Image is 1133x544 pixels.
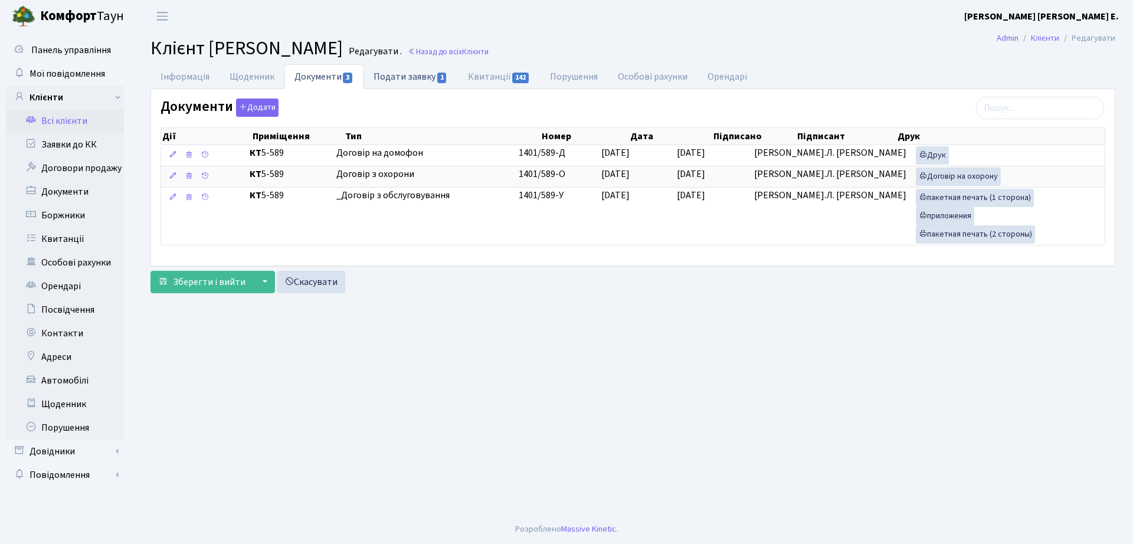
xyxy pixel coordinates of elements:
a: Massive Kinetic [561,523,616,535]
a: Посвідчення [6,298,124,322]
a: Порушення [540,64,608,89]
a: Додати [233,97,279,117]
a: Повідомлення [6,463,124,487]
span: [DATE] [601,168,630,181]
a: Клієнти [1031,32,1059,44]
a: Клієнти [6,86,124,109]
img: logo.png [12,5,35,28]
a: Договір на охорону [916,168,1001,186]
b: Комфорт [40,6,97,25]
label: Документи [161,99,279,117]
span: 5-589 [250,168,327,181]
span: Договір з охорони [336,168,509,181]
a: Подати заявку [364,64,457,89]
span: 5-589 [250,146,327,160]
a: Боржники [6,204,124,227]
a: Щоденник [220,64,284,89]
span: Клієнти [462,46,489,57]
a: Панель управління [6,38,124,62]
a: Заявки до КК [6,133,124,156]
span: Клієнт [PERSON_NAME] [150,35,343,62]
th: Номер [541,128,629,145]
button: Переключити навігацію [148,6,177,26]
a: Договори продажу [6,156,124,180]
th: Друк [896,128,1105,145]
a: приложения [916,207,974,225]
a: Орендарі [698,64,757,89]
button: Документи [236,99,279,117]
span: Панель управління [31,44,111,57]
a: Квитанції [6,227,124,251]
a: Контакти [6,322,124,345]
a: [PERSON_NAME] [PERSON_NAME] Е. [964,9,1119,24]
b: КТ [250,168,261,181]
a: Особові рахунки [6,251,124,274]
th: Підписано [712,128,796,145]
span: [PERSON_NAME].Л. [PERSON_NAME] [754,189,906,202]
a: Порушення [6,416,124,440]
span: 5-589 [250,189,327,202]
a: Квитанції [458,64,540,89]
button: Зберегти і вийти [150,271,253,293]
a: Admin [997,32,1019,44]
a: Довідники [6,440,124,463]
th: Тип [344,128,540,145]
span: 1401/589-У [519,189,564,202]
span: [DATE] [601,189,630,202]
span: _Договір з обслуговування [336,189,509,202]
a: Автомобілі [6,369,124,392]
a: пакетная печать (1 сторона) [916,189,1034,207]
a: Документи [6,180,124,204]
small: Редагувати . [346,46,402,57]
span: [PERSON_NAME].Л. [PERSON_NAME] [754,168,906,181]
span: [PERSON_NAME].Л. [PERSON_NAME] [754,146,906,159]
a: Всі клієнти [6,109,124,133]
a: Мої повідомлення [6,62,124,86]
a: Документи [284,64,364,89]
a: Назад до всіхКлієнти [408,46,489,57]
span: 142 [512,73,529,83]
span: 3 [343,73,352,83]
a: Орендарі [6,274,124,298]
a: Особові рахунки [608,64,698,89]
a: Друк [916,146,949,165]
span: Зберегти і вийти [173,276,245,289]
div: Розроблено . [515,523,618,536]
span: Таун [40,6,124,27]
th: Приміщення [251,128,345,145]
span: 1401/589-Д [519,146,565,159]
nav: breadcrumb [979,26,1133,51]
a: Скасувати [277,271,345,293]
span: [DATE] [677,189,705,202]
span: 1401/589-О [519,168,565,181]
span: [DATE] [677,146,705,159]
th: Дії [161,128,251,145]
span: Мої повідомлення [30,67,105,80]
a: Інформація [150,64,220,89]
li: Редагувати [1059,32,1115,45]
a: Адреси [6,345,124,369]
span: [DATE] [677,168,705,181]
a: Щоденник [6,392,124,416]
b: КТ [250,189,261,202]
th: Дата [629,128,713,145]
span: [DATE] [601,146,630,159]
span: Договір на домофон [336,146,509,160]
th: Підписант [796,128,896,145]
b: [PERSON_NAME] [PERSON_NAME] Е. [964,10,1119,23]
input: Пошук... [976,97,1104,119]
span: 1 [437,73,447,83]
b: КТ [250,146,261,159]
a: пакетная печать (2 стороны) [916,225,1035,244]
